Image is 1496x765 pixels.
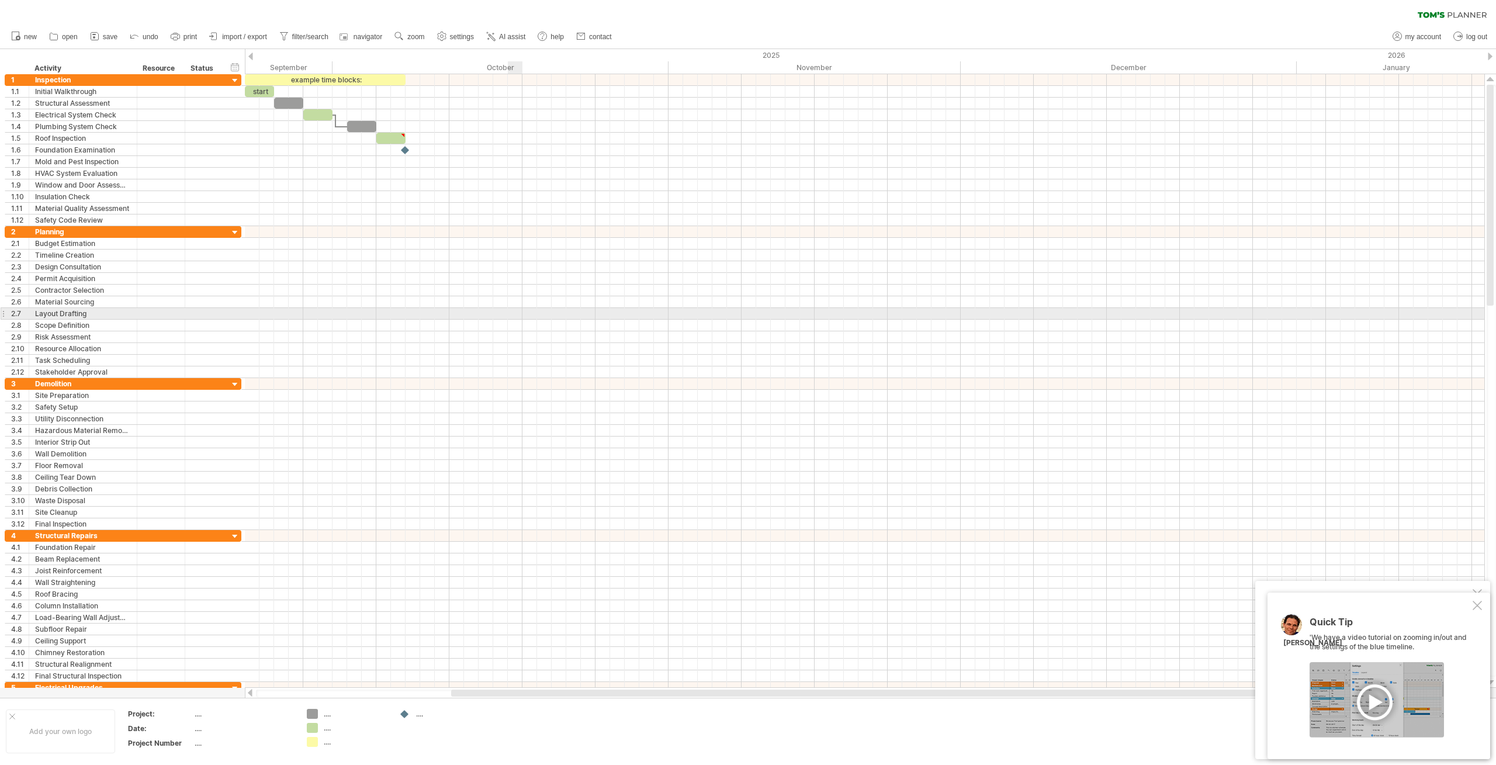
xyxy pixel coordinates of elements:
[11,214,29,226] div: 1.12
[35,670,131,681] div: Final Structural Inspection
[35,273,131,284] div: Permit Acquisition
[11,250,29,261] div: 2.2
[35,401,131,413] div: Safety Setup
[195,709,293,719] div: ....
[35,226,131,237] div: Planning
[11,179,29,191] div: 1.9
[450,33,474,41] span: settings
[11,285,29,296] div: 2.5
[11,600,29,611] div: 4.6
[35,285,131,296] div: Contractor Selection
[11,565,29,576] div: 4.3
[35,624,131,635] div: Subfloor Repair
[1269,591,1470,603] div: [PERSON_NAME]'s AI-assistant
[407,33,424,41] span: zoom
[62,33,78,41] span: open
[11,74,29,85] div: 1
[11,203,29,214] div: 1.11
[11,460,29,471] div: 3.7
[11,320,29,331] div: 2.8
[35,121,131,132] div: Plumbing System Check
[222,33,267,41] span: import / export
[6,709,115,753] div: Add your own logo
[128,709,192,719] div: Project:
[324,723,387,733] div: ....
[35,86,131,97] div: Initial Walkthrough
[35,191,131,202] div: Insulation Check
[35,472,131,483] div: Ceiling Tear Down
[11,483,29,494] div: 3.9
[195,738,293,748] div: ....
[35,74,131,85] div: Inspection
[35,413,131,424] div: Utility Disconnection
[11,86,29,97] div: 1.1
[11,624,29,635] div: 4.8
[35,448,131,459] div: Wall Demolition
[35,343,131,354] div: Resource Allocation
[11,413,29,424] div: 3.3
[392,29,428,44] a: zoom
[11,472,29,483] div: 3.8
[35,98,131,109] div: Structural Assessment
[11,577,29,588] div: 4.4
[35,390,131,401] div: Site Preparation
[35,483,131,494] div: Debris Collection
[143,33,158,41] span: undo
[46,29,81,44] a: open
[1283,638,1342,648] div: [PERSON_NAME]
[195,724,293,733] div: ....
[34,63,130,74] div: Activity
[35,320,131,331] div: Scope Definition
[11,121,29,132] div: 1.4
[324,709,387,719] div: ....
[11,507,29,518] div: 3.11
[499,33,525,41] span: AI assist
[11,682,29,693] div: 5
[35,355,131,366] div: Task Scheduling
[11,191,29,202] div: 1.10
[1466,33,1487,41] span: log out
[11,495,29,506] div: 3.10
[35,647,131,658] div: Chimney Restoration
[35,203,131,214] div: Material Quality Assessment
[303,109,333,120] div: ​
[35,542,131,553] div: Foundation Repair
[11,425,29,436] div: 3.4
[434,29,477,44] a: settings
[324,737,387,747] div: ....
[35,261,131,272] div: Design Consultation
[11,133,29,144] div: 1.5
[11,144,29,155] div: 1.6
[11,378,29,389] div: 3
[128,738,192,748] div: Project Number
[1390,29,1445,44] a: my account
[24,33,37,41] span: new
[245,74,406,85] div: example time blocks:
[376,133,406,144] div: ​
[35,214,131,226] div: Safety Code Review
[11,518,29,529] div: 3.12
[35,507,131,518] div: Site Cleanup
[11,273,29,284] div: 2.4
[11,156,29,167] div: 1.7
[11,261,29,272] div: 2.3
[35,612,131,623] div: Load-Bearing Wall Adjustment
[183,33,197,41] span: print
[1310,617,1470,738] div: 'We have a video tutorial on zooming in/out and the settings of the blue timeline.
[11,296,29,307] div: 2.6
[292,33,328,41] span: filter/search
[589,33,612,41] span: contact
[35,378,131,389] div: Demolition
[35,308,131,319] div: Layout Drafting
[127,29,162,44] a: undo
[11,448,29,459] div: 3.6
[11,331,29,342] div: 2.9
[416,709,480,719] div: ....
[1450,29,1491,44] a: log out
[11,98,29,109] div: 1.2
[11,366,29,378] div: 2.12
[338,29,386,44] a: navigator
[35,682,131,693] div: Electrical Upgrades
[35,366,131,378] div: Stakeholder Approval
[11,355,29,366] div: 2.11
